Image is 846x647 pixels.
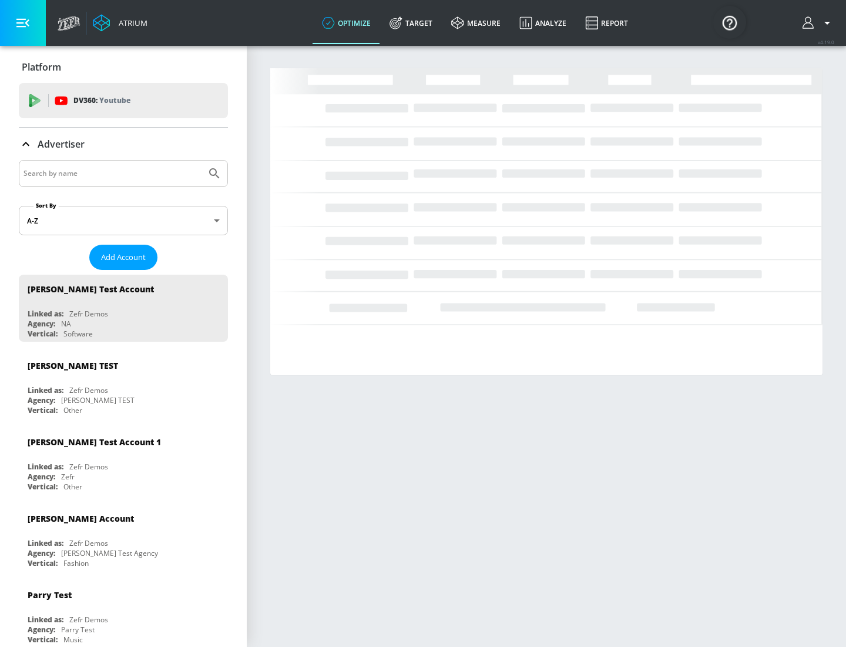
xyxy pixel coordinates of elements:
div: [PERSON_NAME] TEST [61,395,135,405]
label: Sort By [33,202,59,209]
p: Advertiser [38,138,85,151]
a: measure [442,2,510,44]
div: Other [63,405,82,415]
div: Advertiser [19,128,228,161]
div: Vertical: [28,482,58,492]
span: v 4.19.0 [818,39,834,45]
div: Vertical: [28,405,58,415]
div: DV360: Youtube [19,83,228,118]
div: [PERSON_NAME] TEST [28,360,118,371]
div: Atrium [114,18,147,28]
div: NA [61,319,71,329]
span: Add Account [101,251,146,264]
div: Zefr Demos [69,385,108,395]
div: [PERSON_NAME] AccountLinked as:Zefr DemosAgency:[PERSON_NAME] Test AgencyVertical:Fashion [19,504,228,571]
div: Linked as: [28,615,63,625]
div: Parry Test [61,625,95,635]
div: Agency: [28,548,55,558]
div: Music [63,635,83,645]
div: Zefr Demos [69,538,108,548]
a: Atrium [93,14,147,32]
div: [PERSON_NAME] Test AccountLinked as:Zefr DemosAgency:NAVertical:Software [19,275,228,342]
div: Fashion [63,558,89,568]
div: [PERSON_NAME] Test Account 1 [28,436,161,448]
div: Vertical: [28,329,58,339]
div: Linked as: [28,309,63,319]
div: Zefr [61,472,75,482]
p: Youtube [99,94,130,106]
div: Vertical: [28,558,58,568]
div: Other [63,482,82,492]
div: Zefr Demos [69,462,108,472]
p: DV360: [73,94,130,107]
button: Open Resource Center [713,6,746,39]
div: Linked as: [28,385,63,395]
p: Platform [22,61,61,74]
div: [PERSON_NAME] TESTLinked as:Zefr DemosAgency:[PERSON_NAME] TESTVertical:Other [19,351,228,418]
div: [PERSON_NAME] Test Agency [61,548,158,558]
a: Analyze [510,2,576,44]
div: A-Z [19,206,228,235]
a: Target [380,2,442,44]
div: Zefr Demos [69,309,108,319]
div: Agency: [28,395,55,405]
div: [PERSON_NAME] Test Account 1Linked as:Zefr DemosAgency:ZefrVertical:Other [19,428,228,495]
div: Linked as: [28,462,63,472]
div: Software [63,329,93,339]
a: Report [576,2,637,44]
div: Parry Test [28,589,72,601]
div: Vertical: [28,635,58,645]
div: Agency: [28,625,55,635]
a: optimize [313,2,380,44]
button: Add Account [89,245,157,270]
div: Zefr Demos [69,615,108,625]
div: Agency: [28,472,55,482]
div: Agency: [28,319,55,329]
div: Platform [19,51,228,84]
div: Linked as: [28,538,63,548]
input: Search by name [23,166,202,181]
div: [PERSON_NAME] Test Account [28,284,154,295]
div: [PERSON_NAME] Account [28,513,134,524]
